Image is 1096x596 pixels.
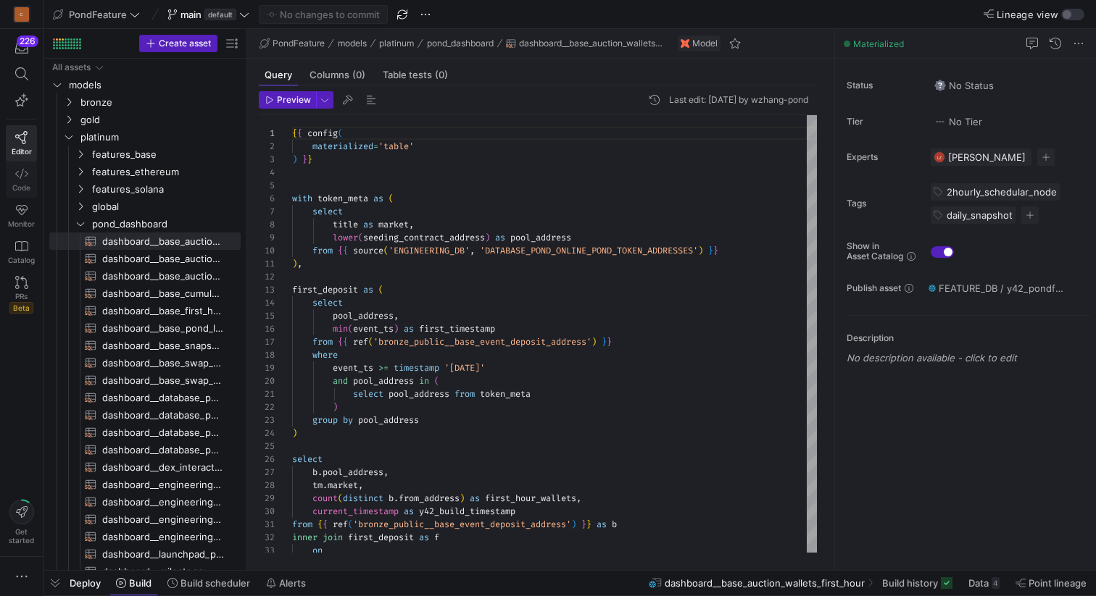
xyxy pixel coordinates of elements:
[49,337,241,354] div: Press SPACE to select this row.
[470,245,475,256] span: ,
[49,5,144,24] button: PondFeature
[102,372,224,389] span: dashboard__base_swap_fee_profit_daily​​​​​​​​​​
[378,140,414,152] span: 'table'
[12,147,32,156] span: Editor
[302,154,307,165] span: }
[259,335,275,348] div: 17
[49,232,241,250] div: Press SPACE to select this row.
[435,70,448,80] span: (0)
[454,388,475,400] span: from
[9,527,34,545] span: Get started
[847,241,903,261] span: Show in Asset Catalog
[708,245,713,256] span: }
[102,477,224,493] span: dashboard__engineering_db_pond_active_users_daily​​​​​​​​​​
[102,303,224,319] span: dashboard__base_first_hour_transactions​​​​​​​​​​
[363,219,373,230] span: as
[92,164,238,180] span: features_ethereum
[389,492,394,504] span: b
[6,2,37,27] a: C
[352,70,365,80] span: (0)
[389,193,394,204] span: (
[92,181,238,198] span: features_solana
[102,407,224,424] span: dashboard__database_pond_online_developers​​​​​​​​​​
[292,427,297,439] span: )
[180,9,202,20] span: main
[297,258,302,269] span: ,
[847,80,919,91] span: Status
[292,193,312,204] span: with
[323,466,383,478] span: pool_address
[6,125,37,161] a: Editor
[292,127,297,139] span: {
[519,38,665,49] span: dashboard__base_auction_wallets_first_hour
[259,153,275,166] div: 3
[292,258,297,269] span: )
[49,111,241,128] div: Press SPACE to select this row.
[49,493,241,511] a: dashboard__engineering_db_pond_active_users_monthly​​​​​​​​​​
[69,9,127,20] span: PondFeature
[102,511,224,528] span: dashboard__engineering_db_pond_active_users​​​​​​​​​​
[49,215,241,232] div: Press SPACE to select this row.
[934,80,946,91] img: No status
[12,183,30,192] span: Code
[259,322,275,335] div: 16
[49,163,241,180] div: Press SPACE to select this row.
[49,250,241,267] a: dashboard__base_auction_wallets_per_market​​​​​​​​​​
[419,375,429,387] span: in
[353,245,383,256] span: source
[847,117,919,127] span: Tier
[444,362,485,374] span: '[DATE]'
[49,354,241,372] div: Press SPACE to select this row.
[480,245,698,256] span: 'DATABASE_POND_ONLINE_POND_TOKEN_ADDRESSES'
[49,441,241,458] a: dashboard__database_pond_online_submissions​​​​​​​​​​
[358,414,419,426] span: pool_address
[333,375,348,387] span: and
[49,389,241,406] a: dashboard__database_pond_online_competitions​​​​​​​​​​
[934,116,946,127] img: No tier
[312,206,343,217] span: select
[49,319,241,337] a: dashboard__base_pond_launchpad_projects_flippers​​​​​​​​​​
[49,406,241,424] a: dashboard__database_pond_online_developers​​​​​​​​​​
[312,414,338,426] span: group
[49,458,241,476] div: Press SPACE to select this row.
[259,140,275,153] div: 2
[259,192,275,205] div: 6
[925,279,1070,298] button: FEATURE_DB / y42_pondfeature_main / DASHBOARD__BASE_AUCTION_WALLETS_FIRST_HOUR
[292,453,323,465] span: select
[259,400,275,414] div: 22
[312,349,338,361] span: where
[698,245,703,256] span: )
[502,35,669,52] button: dashboard__base_auction_wallets_first_hour
[102,355,224,372] span: dashboard__base_swap_fee_balance_daily​​​​​​​​​​
[713,245,718,256] span: }
[602,336,607,348] span: }
[353,388,383,400] span: select
[259,244,275,257] div: 10
[273,38,325,49] span: PondFeature
[6,161,37,198] a: Code
[394,323,399,335] span: )
[80,112,238,128] span: gold
[259,257,275,270] div: 11
[109,571,158,595] button: Build
[259,414,275,427] div: 23
[586,519,591,530] span: }
[6,270,37,319] a: PRsBeta
[204,9,236,20] span: default
[358,479,363,491] span: ,
[49,424,241,441] div: Press SPACE to select this row.
[102,320,224,337] span: dashboard__base_pond_launchpad_projects_flippers​​​​​​​​​​
[52,62,91,72] div: All assets
[102,459,224,476] span: dashboard__dex_interaction_analysis​​​​​​​​​​
[6,494,37,550] button: Getstarted
[139,35,217,52] button: Create asset
[612,519,617,530] span: b
[419,505,515,517] span: y42_build_timestamp
[373,193,383,204] span: as
[259,427,275,440] div: 24
[102,546,224,563] span: dashboard__launchpad_projects​​​​​​​​​​
[49,267,241,285] div: Press SPACE to select this row.
[333,323,348,335] span: min
[394,310,399,322] span: ,
[259,492,275,505] div: 29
